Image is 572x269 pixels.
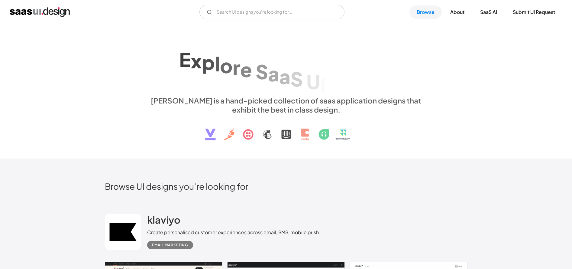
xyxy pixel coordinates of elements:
h2: Browse UI designs you’re looking for [105,181,467,192]
div: o [220,54,233,77]
div: a [268,62,279,85]
a: Browse [409,5,442,19]
div: l [215,52,220,75]
div: x [191,49,202,72]
div: S [256,60,268,83]
a: SaaS Ai [473,5,504,19]
div: r [233,56,240,79]
a: home [10,7,70,17]
a: Submit UI Request [506,5,562,19]
div: e [240,58,252,81]
a: klaviyo [147,214,180,229]
div: Create personalised customer experiences across email, SMS, mobile push [147,229,319,236]
div: Email Marketing [152,241,188,249]
input: Search UI designs you're looking for... [199,5,344,19]
a: About [443,5,472,19]
h2: klaviyo [147,214,180,226]
form: Email Form [199,5,344,19]
div: E [179,48,191,71]
h1: Explore SaaS UI design patterns & interactions. [147,43,425,90]
div: a [279,65,290,88]
img: text, icon, saas logo [195,114,378,146]
div: I [320,73,326,96]
div: U [306,70,320,93]
div: [PERSON_NAME] is a hand-picked collection of saas application designs that exhibit the best in cl... [147,96,425,114]
div: S [290,67,303,90]
div: p [202,51,215,74]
